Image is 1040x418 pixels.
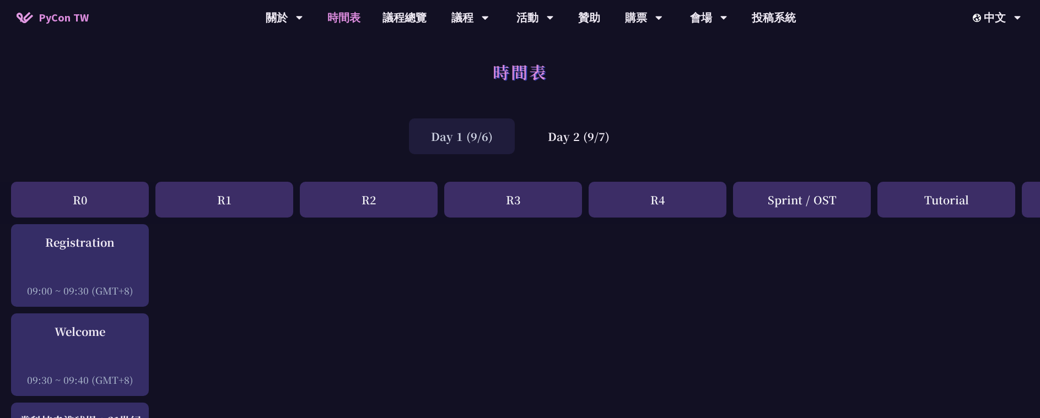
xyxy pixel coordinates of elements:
[17,323,143,340] div: Welcome
[493,55,547,88] h1: 時間表
[973,14,984,22] img: Locale Icon
[877,182,1015,218] div: Tutorial
[155,182,293,218] div: R1
[589,182,726,218] div: R4
[39,9,89,26] span: PyCon TW
[409,118,515,154] div: Day 1 (9/6)
[733,182,871,218] div: Sprint / OST
[300,182,438,218] div: R2
[444,182,582,218] div: R3
[526,118,632,154] div: Day 2 (9/7)
[17,12,33,23] img: Home icon of PyCon TW 2025
[11,182,149,218] div: R0
[17,234,143,251] div: Registration
[17,373,143,387] div: 09:30 ~ 09:40 (GMT+8)
[17,284,143,297] div: 09:00 ~ 09:30 (GMT+8)
[6,4,100,31] a: PyCon TW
